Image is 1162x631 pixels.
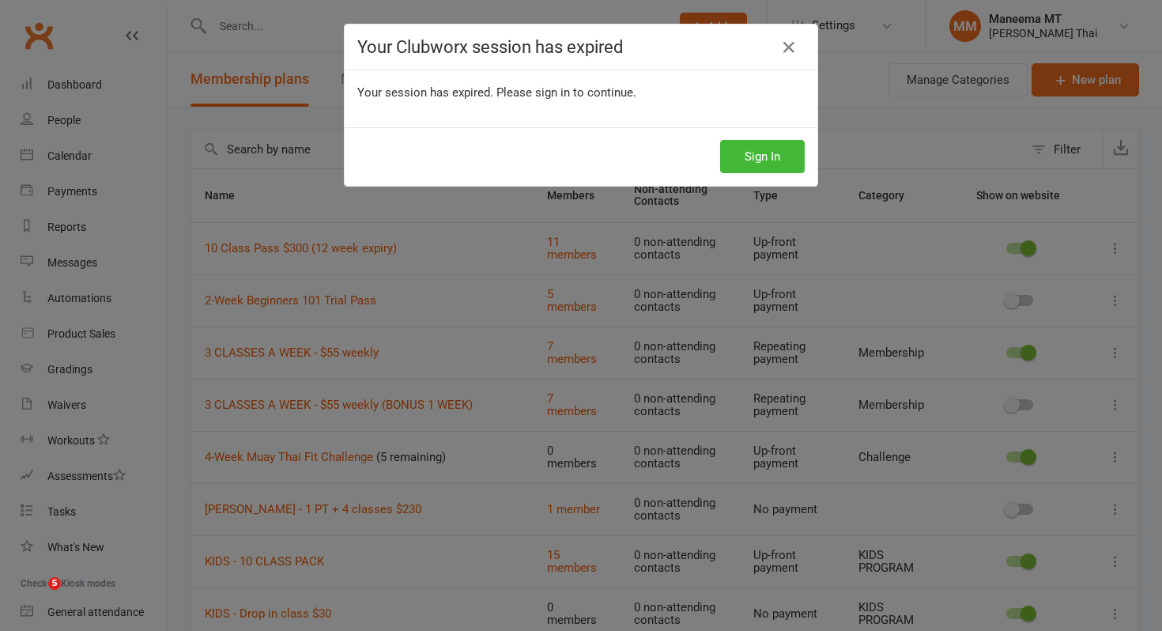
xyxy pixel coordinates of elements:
iframe: Intercom live chat [16,577,54,615]
span: 5 [48,577,61,590]
span: Your session has expired. Please sign in to continue. [357,85,636,100]
h4: Your Clubworx session has expired [357,37,805,57]
button: Sign In [720,140,805,173]
a: Close [776,35,802,60]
